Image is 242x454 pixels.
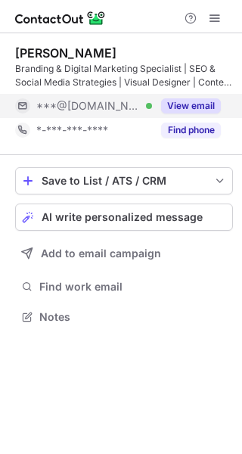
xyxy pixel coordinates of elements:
button: Find work email [15,276,233,297]
div: Save to List / ATS / CRM [42,175,206,187]
button: Notes [15,306,233,328]
span: ***@[DOMAIN_NAME] [36,99,141,113]
div: [PERSON_NAME] [15,45,116,61]
button: Add to email campaign [15,240,233,267]
button: AI write personalized message [15,204,233,231]
span: Find work email [39,280,227,294]
span: Notes [39,310,227,324]
img: ContactOut v5.3.10 [15,9,106,27]
span: Add to email campaign [41,247,161,260]
button: save-profile-one-click [15,167,233,194]
button: Reveal Button [161,98,221,113]
span: AI write personalized message [42,211,203,223]
div: Branding & Digital Marketing Specialist | SEO & Social Media Strategies | Visual Designer | Conte... [15,62,233,89]
button: Reveal Button [161,123,221,138]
